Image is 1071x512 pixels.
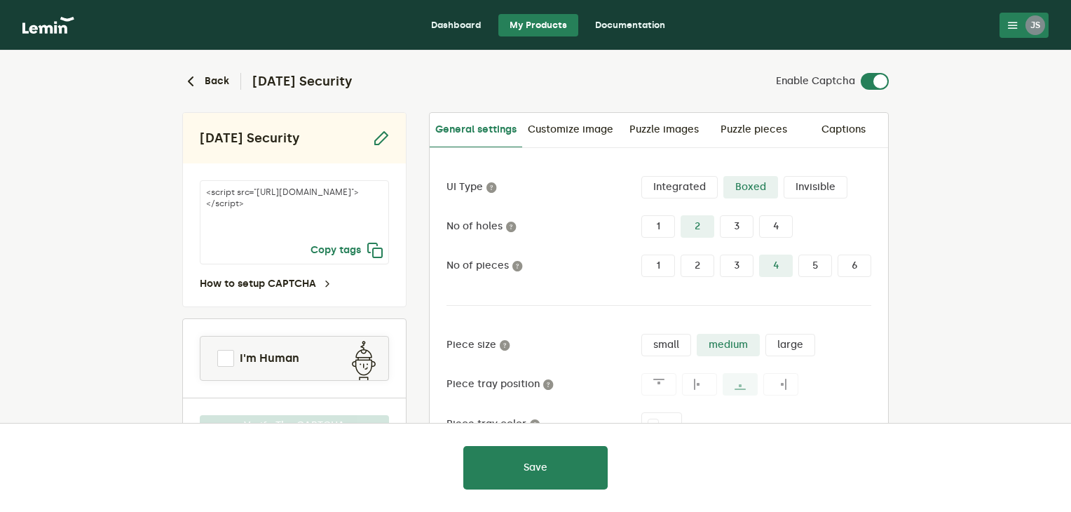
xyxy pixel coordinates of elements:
[720,255,753,277] label: 3
[22,17,74,34] img: logo
[498,14,578,36] a: My Products
[784,176,847,198] label: Invisible
[759,215,793,238] label: 4
[446,221,641,232] label: No of holes
[681,255,714,277] label: 2
[720,215,753,238] label: 3
[641,215,675,238] label: 1
[446,419,641,430] label: Piece tray color
[681,215,714,238] label: 2
[641,255,675,277] label: 1
[182,73,229,90] button: Back
[1025,15,1045,35] div: JS
[430,113,522,148] a: General settings
[240,73,353,90] h2: [DATE] Security
[420,14,493,36] a: Dashboard
[697,334,760,356] label: medium
[463,446,608,490] button: Save
[1000,13,1049,38] button: JS
[776,76,855,87] label: Enable Captcha
[723,176,778,198] label: Boxed
[446,260,641,271] label: No of pieces
[200,130,300,147] h2: [DATE] Security
[759,255,793,277] label: 4
[200,415,389,436] button: Verify The CAPTCHA
[311,242,383,259] button: Copy tags
[765,334,815,356] label: large
[446,182,641,193] label: UI Type
[641,334,691,356] label: small
[240,350,299,367] span: I'm Human
[641,176,718,198] label: Integrated
[446,379,641,390] label: Piece tray position
[798,113,888,147] a: Captions
[200,278,333,290] a: How to setup CAPTCHA
[838,255,871,277] label: 6
[446,339,641,351] label: Piece size
[584,14,676,36] a: Documentation
[522,113,619,147] a: Customize image
[798,255,832,277] label: 5
[709,113,798,147] a: Puzzle pieces
[619,113,709,147] a: Puzzle images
